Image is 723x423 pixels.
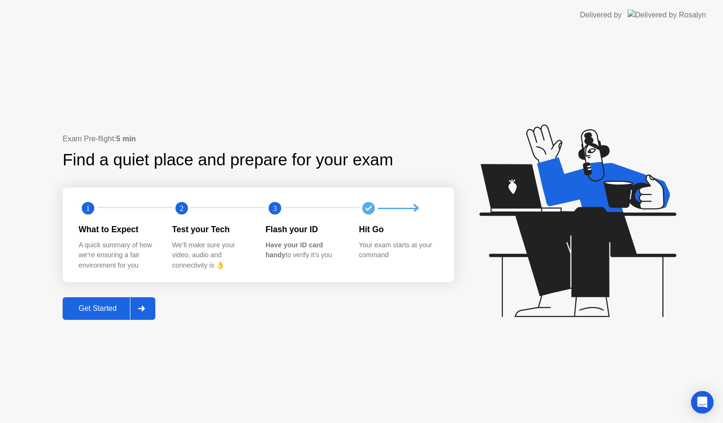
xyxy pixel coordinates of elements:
div: Test your Tech [172,223,251,236]
div: Flash your ID [265,223,344,236]
div: to verify it’s you [265,240,344,260]
text: 2 [179,204,183,213]
img: Delivered by Rosalyn [627,9,706,20]
div: What to Expect [79,223,157,236]
text: 1 [86,204,90,213]
div: Open Intercom Messenger [691,391,714,414]
div: Exam Pre-flight: [63,133,454,145]
button: Get Started [63,297,155,320]
text: 3 [273,204,277,213]
div: Hit Go [359,223,438,236]
div: A quick summary of how we’re ensuring a fair environment for you [79,240,157,271]
b: 5 min [116,135,136,143]
div: Find a quiet place and prepare for your exam [63,147,394,172]
div: Get Started [65,304,130,313]
div: Your exam starts at your command [359,240,438,260]
b: Have your ID card handy [265,241,323,259]
div: Delivered by [580,9,622,21]
div: We’ll make sure your video, audio and connectivity is 👌 [172,240,251,271]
